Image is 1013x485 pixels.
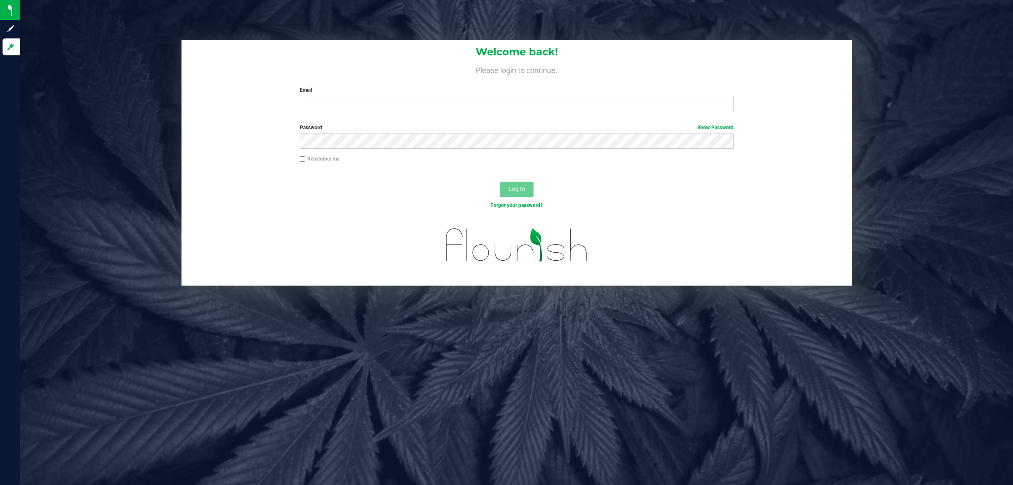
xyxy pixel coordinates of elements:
h4: Please login to continue. [181,64,852,74]
a: Forgot your password? [490,202,543,208]
label: Remember me [300,155,339,163]
a: Show Password [697,125,734,131]
h1: Welcome back! [181,46,852,57]
inline-svg: Sign up [6,25,15,33]
input: Remember me [300,156,306,162]
label: Email [300,86,734,94]
button: Log In [500,182,534,197]
inline-svg: Log in [6,43,15,51]
span: Log In [509,185,525,192]
img: flourish_logo.svg [433,218,601,272]
span: Password [300,125,322,131]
